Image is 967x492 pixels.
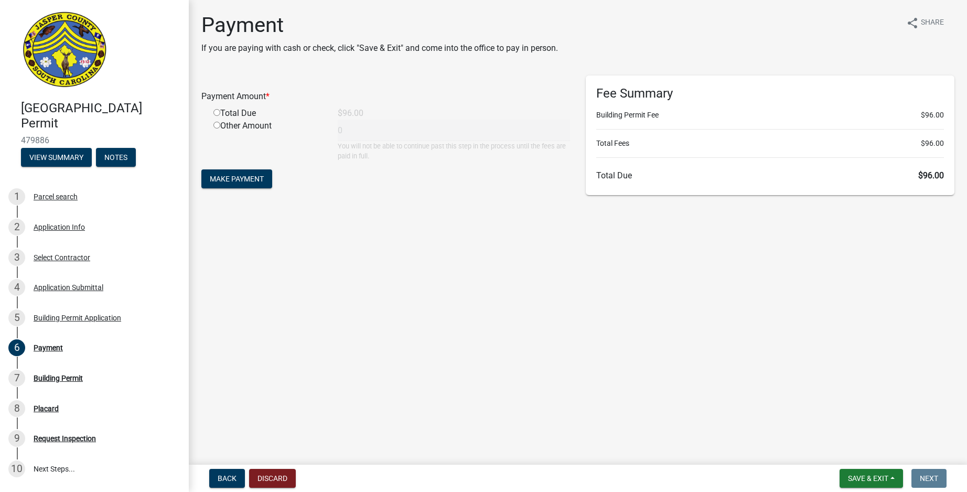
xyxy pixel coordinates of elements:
[921,138,944,149] span: $96.00
[194,90,578,103] div: Payment Amount
[34,405,59,412] div: Placard
[34,344,63,351] div: Payment
[906,17,919,29] i: share
[206,120,330,161] div: Other Amount
[96,154,136,162] wm-modal-confirm: Notes
[21,148,92,167] button: View Summary
[921,17,944,29] span: Share
[596,170,944,180] h6: Total Due
[201,169,272,188] button: Make Payment
[8,188,25,205] div: 1
[34,314,121,322] div: Building Permit Application
[596,138,944,149] li: Total Fees
[8,339,25,356] div: 6
[596,86,944,101] h6: Fee Summary
[34,254,90,261] div: Select Contractor
[34,435,96,442] div: Request Inspection
[96,148,136,167] button: Notes
[34,284,103,291] div: Application Submittal
[8,461,25,477] div: 10
[596,110,944,121] li: Building Permit Fee
[918,170,944,180] span: $96.00
[911,469,947,488] button: Next
[210,175,264,183] span: Make Payment
[921,110,944,121] span: $96.00
[209,469,245,488] button: Back
[8,279,25,296] div: 4
[840,469,903,488] button: Save & Exit
[21,101,180,131] h4: [GEOGRAPHIC_DATA] Permit
[201,42,558,55] p: If you are paying with cash or check, click "Save & Exit" and come into the office to pay in person.
[201,13,558,38] h1: Payment
[34,375,83,382] div: Building Permit
[21,11,109,90] img: Jasper County, South Carolina
[8,400,25,417] div: 8
[206,107,330,120] div: Total Due
[8,430,25,447] div: 9
[21,154,92,162] wm-modal-confirm: Summary
[848,474,888,483] span: Save & Exit
[34,223,85,231] div: Application Info
[8,309,25,326] div: 5
[8,219,25,236] div: 2
[34,193,78,200] div: Parcel search
[898,13,952,33] button: shareShare
[8,370,25,387] div: 7
[8,249,25,266] div: 3
[249,469,296,488] button: Discard
[21,135,168,145] span: 479886
[920,474,938,483] span: Next
[218,474,237,483] span: Back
